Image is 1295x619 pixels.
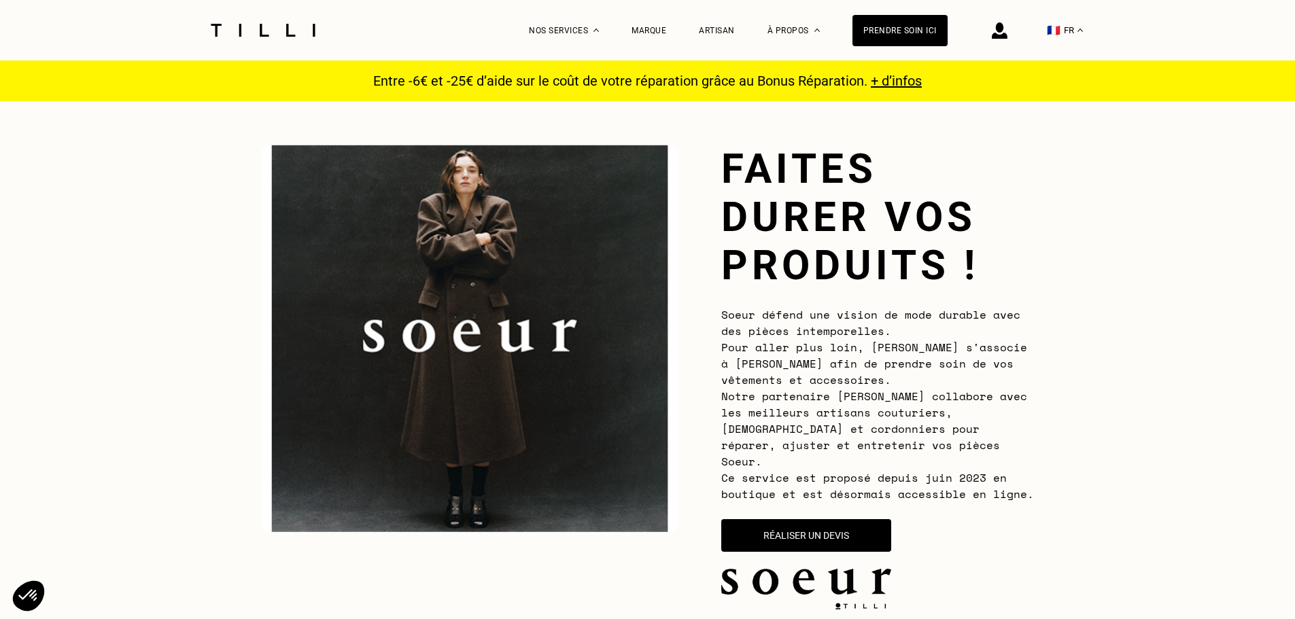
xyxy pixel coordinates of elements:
[593,29,599,32] img: Menu déroulant
[871,73,922,89] a: + d’infos
[721,519,891,552] button: Réaliser un devis
[721,569,891,595] img: soeur.logo.png
[206,24,320,37] img: Logo du service de couturière Tilli
[814,29,820,32] img: Menu déroulant à propos
[721,306,1034,502] span: Soeur défend une vision de mode durable avec des pièces intemporelles. Pour aller plus loin, [PER...
[632,26,666,35] a: Marque
[1047,24,1060,37] span: 🇫🇷
[852,15,948,46] a: Prendre soin ici
[721,145,1034,289] h1: Faites durer vos produits !
[992,22,1007,39] img: icône connexion
[699,26,735,35] a: Artisan
[365,73,930,89] p: Entre -6€ et -25€ d’aide sur le coût de votre réparation grâce au Bonus Réparation.
[830,603,891,609] img: logo Tilli
[1077,29,1083,32] img: menu déroulant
